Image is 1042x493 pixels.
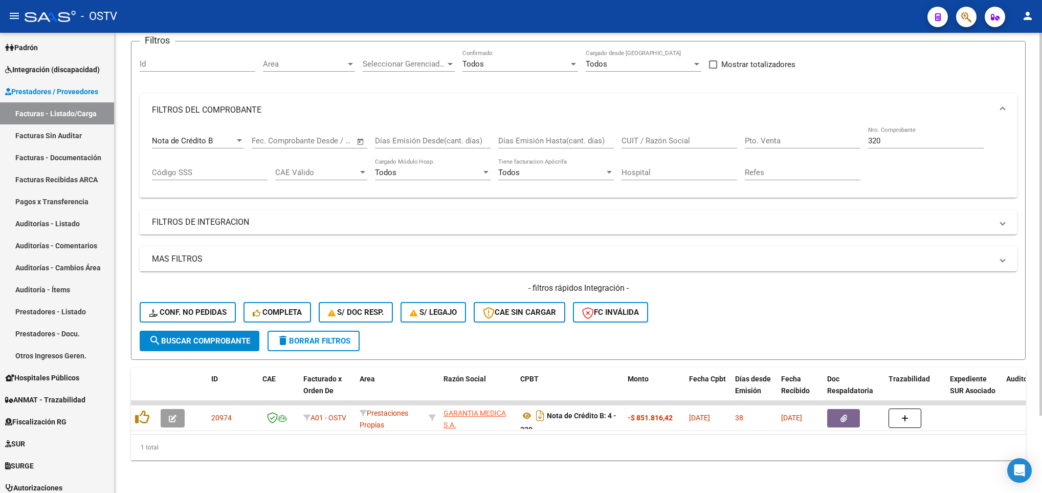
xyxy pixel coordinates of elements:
mat-panel-title: FILTROS DEL COMPROBANTE [152,104,992,116]
span: CAE Válido [275,168,358,177]
span: CAE [262,375,276,383]
span: S/ legajo [410,308,457,317]
span: Completa [253,308,302,317]
input: Fecha inicio [252,136,293,145]
h4: - filtros rápidos Integración - [140,283,1017,294]
button: FC Inválida [573,302,648,323]
span: Buscar Comprobante [149,336,250,346]
mat-panel-title: FILTROS DE INTEGRACION [152,217,992,228]
span: S/ Doc Resp. [328,308,384,317]
span: Doc Respaldatoria [827,375,873,395]
datatable-header-cell: Trazabilidad [884,368,946,413]
span: Fiscalización RG [5,416,66,427]
span: ID [211,375,218,383]
i: Descargar documento [534,408,547,424]
span: 20974 [211,414,232,422]
button: Borrar Filtros [268,331,360,351]
span: Borrar Filtros [277,336,350,346]
span: Razón Social [444,375,486,383]
span: Todos [586,59,607,69]
datatable-header-cell: Monto [624,368,685,413]
span: Hospitales Públicos [5,372,79,383]
span: Fecha Cpbt [689,375,726,383]
strong: -$ 851.816,42 [628,414,673,422]
span: Prestadores / Proveedores [5,86,98,97]
datatable-header-cell: Expediente SUR Asociado [946,368,1002,413]
span: Fecha Recibido [781,375,810,395]
button: Conf. no pedidas [140,302,236,323]
span: SUR [5,438,25,449]
span: Integración (discapacidad) [5,64,100,75]
mat-expansion-panel-header: FILTROS DEL COMPROBANTE [140,94,1017,126]
mat-panel-title: MAS FILTROS [152,253,992,265]
span: FC Inválida [582,308,639,317]
span: Todos [375,168,396,177]
span: Todos [462,59,484,69]
span: Area [263,59,346,69]
span: A01 - OSTV [311,414,346,422]
mat-icon: delete [277,334,289,347]
span: 38 [735,414,743,422]
span: Trazabilidad [889,375,930,383]
span: - OSTV [81,5,117,28]
div: 30708074949 [444,408,512,429]
mat-icon: menu [8,10,20,22]
datatable-header-cell: CAE [258,368,299,413]
span: Días desde Emisión [735,375,771,395]
span: Area [360,375,375,383]
mat-expansion-panel-header: FILTROS DE INTEGRACION [140,210,1017,234]
span: Padrón [5,42,38,53]
datatable-header-cell: Facturado x Orden De [299,368,356,413]
span: Nota de Crédito B [152,136,213,145]
span: Auditoria [1006,375,1036,383]
span: Conf. no pedidas [149,308,227,317]
datatable-header-cell: Fecha Recibido [777,368,823,413]
span: Mostrar totalizadores [721,58,795,71]
span: Expediente SUR Asociado [950,375,995,395]
mat-expansion-panel-header: MAS FILTROS [140,247,1017,271]
span: Facturado x Orden De [303,375,342,395]
button: S/ Doc Resp. [319,302,393,323]
button: CAE SIN CARGAR [474,302,565,323]
span: ANMAT - Trazabilidad [5,394,85,405]
span: [DATE] [781,414,802,422]
mat-icon: person [1022,10,1034,22]
div: Open Intercom Messenger [1007,458,1032,483]
span: Monto [628,375,649,383]
datatable-header-cell: Días desde Emisión [731,368,777,413]
datatable-header-cell: ID [207,368,258,413]
span: Todos [498,168,520,177]
datatable-header-cell: Doc Respaldatoria [823,368,884,413]
strong: Nota de Crédito B: 4 - 320 [520,412,616,434]
mat-icon: search [149,334,161,347]
span: CAE SIN CARGAR [483,308,556,317]
datatable-header-cell: Razón Social [439,368,516,413]
datatable-header-cell: Fecha Cpbt [685,368,731,413]
div: 1 total [131,435,1026,460]
span: [DATE] [689,414,710,422]
button: Open calendar [355,136,367,147]
button: S/ legajo [401,302,466,323]
span: SURGE [5,460,34,471]
span: GARANTIA MEDICA S.A. [444,409,506,429]
datatable-header-cell: Area [356,368,425,413]
datatable-header-cell: CPBT [516,368,624,413]
span: Seleccionar Gerenciador [363,59,446,69]
h3: Filtros [140,33,175,48]
input: Fecha fin [302,136,352,145]
div: FILTROS DEL COMPROBANTE [140,126,1017,198]
button: Buscar Comprobante [140,331,259,351]
button: Completa [243,302,311,323]
span: CPBT [520,375,539,383]
span: Prestaciones Propias [360,409,408,429]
